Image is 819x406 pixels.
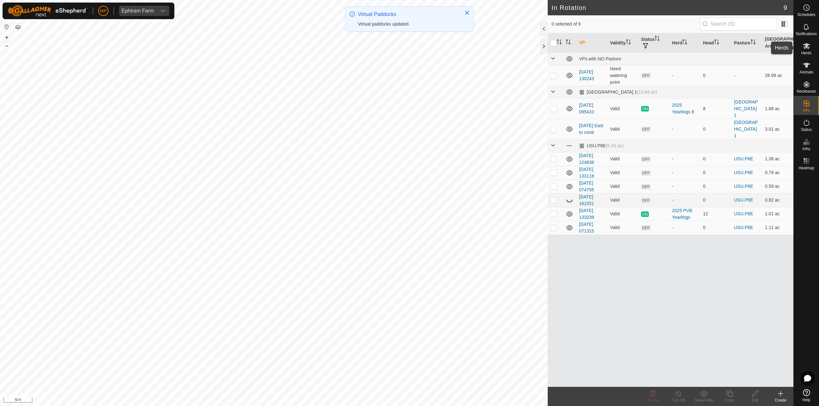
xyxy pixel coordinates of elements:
[641,170,651,176] span: OFF
[672,197,698,203] div: -
[734,99,758,118] a: [GEOGRAPHIC_DATA] 1
[762,152,793,166] td: 1.38 ac
[742,397,768,403] div: Edit
[802,398,810,402] span: Help
[700,33,731,53] th: Head
[794,387,819,404] a: Help
[700,180,731,193] td: 0
[802,147,810,151] span: Infra
[639,33,670,53] th: Status
[249,398,273,403] a: Privacy Policy
[751,40,756,45] p-sorticon: Activate to sort
[682,40,687,45] p-sorticon: Activate to sort
[672,224,698,231] div: -
[552,4,783,11] h2: In Rotation
[637,89,657,95] span: (13.94 ac)
[731,65,762,86] td: -
[672,102,698,115] div: 2025 Yearlings 8
[641,126,651,132] span: OFF
[700,221,731,234] td: 0
[672,126,698,133] div: -
[672,156,698,162] div: -
[734,197,753,203] a: USU.P6E
[797,13,815,17] span: Schedules
[641,198,651,203] span: OFF
[608,180,639,193] td: Valid
[762,65,793,86] td: 28.99 ac
[3,23,11,31] button: Reset Map
[156,6,169,16] div: dropdown trigger
[579,56,791,61] div: VPs with NO Pasture
[672,169,698,176] div: -
[647,398,658,402] span: Delete
[775,43,780,49] p-sorticon: Activate to sort
[579,167,594,179] a: [DATE] 133118
[700,119,731,139] td: 0
[579,69,594,81] a: [DATE] 130243
[700,98,731,119] td: 8
[641,106,649,111] span: ON
[579,89,657,95] div: [GEOGRAPHIC_DATA] 1
[762,221,793,234] td: 1.11 ac
[801,128,812,132] span: Status
[579,180,594,192] a: [DATE] 074755
[557,40,562,45] p-sorticon: Activate to sort
[608,33,639,53] th: Validity
[14,23,22,31] button: Map Layers
[734,184,753,189] a: USU.P6E
[608,166,639,180] td: Valid
[608,207,639,221] td: Valid
[672,72,698,79] div: -
[576,33,608,53] th: VP
[122,8,154,13] div: Ephiram Farm
[119,6,156,16] span: Ephiram Farm
[700,65,731,86] td: 0
[700,17,777,31] input: Search (S)
[579,123,603,135] a: [DATE] East to coral
[641,184,651,189] span: OFF
[670,33,701,53] th: Herd
[691,397,717,403] div: Show/Hide
[796,32,817,36] span: Notifications
[608,193,639,207] td: Valid
[799,70,813,74] span: Animals
[734,120,758,138] a: [GEOGRAPHIC_DATA] 1
[734,225,753,230] a: USU.P6E
[655,37,660,42] p-sorticon: Activate to sort
[608,98,639,119] td: Valid
[762,33,793,53] th: [GEOGRAPHIC_DATA] Area
[672,207,698,221] div: 2025 PVB Yearlings
[280,398,299,403] a: Contact Us
[762,207,793,221] td: 1.01 ac
[641,225,651,231] span: OFF
[608,65,639,86] td: Need watering point
[641,73,651,78] span: OFF
[608,119,639,139] td: Valid
[717,397,742,403] div: Copy
[762,98,793,119] td: 1.88 ac
[641,157,651,162] span: OFF
[100,8,107,14] span: MP
[762,180,793,193] td: 0.59 ac
[626,40,631,45] p-sorticon: Activate to sort
[579,143,624,149] div: USU.P6E
[579,222,594,234] a: [DATE] 071315
[579,208,594,220] a: [DATE] 133239
[552,21,700,27] span: 0 selected of 9
[8,5,88,17] img: Gallagher Logo
[358,11,458,18] div: Virtual Paddocks
[672,183,698,190] div: -
[700,193,731,207] td: 0
[803,109,810,112] span: VPs
[700,207,731,221] td: 12
[768,397,793,403] div: Create
[665,397,691,403] div: Turn Off
[358,21,458,27] div: Virtual paddocks updated.
[608,221,639,234] td: Valid
[700,152,731,166] td: 0
[797,89,816,93] span: Neckbands
[762,119,793,139] td: 3.01 ac
[801,51,811,55] span: Herds
[579,194,594,206] a: [DATE] 161551
[3,42,11,50] button: –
